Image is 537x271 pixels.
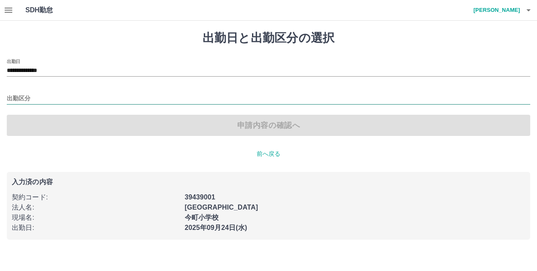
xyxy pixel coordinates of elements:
p: 入力済の内容 [12,179,525,185]
label: 出勤日 [7,58,20,64]
p: 現場名 : [12,213,180,223]
b: [GEOGRAPHIC_DATA] [185,204,258,211]
b: 39439001 [185,194,215,201]
p: 契約コード : [12,192,180,202]
p: 法人名 : [12,202,180,213]
p: 前へ戻る [7,149,530,158]
p: 出勤日 : [12,223,180,233]
b: 2025年09月24日(水) [185,224,247,231]
h1: 出勤日と出勤区分の選択 [7,31,530,45]
b: 今町小学校 [185,214,219,221]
